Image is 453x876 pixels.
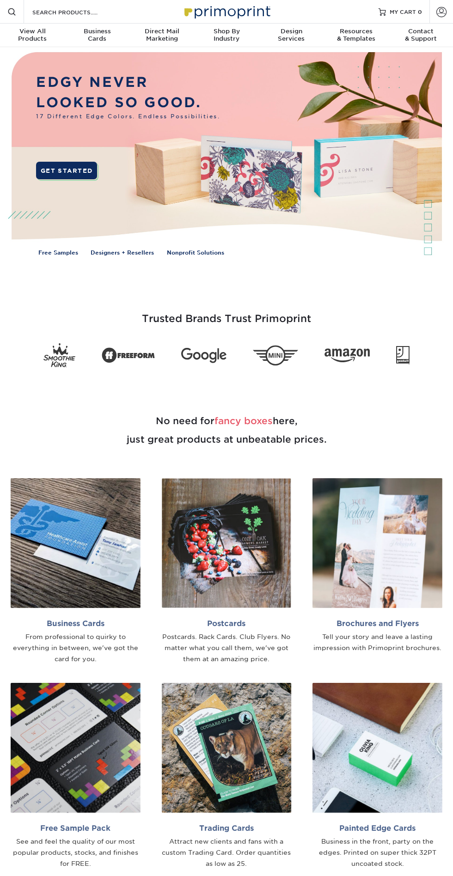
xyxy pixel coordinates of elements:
[36,72,220,92] p: EDGY NEVER
[312,632,442,654] div: Tell your story and leave a lasting impression with Primoprint brochures.
[11,619,141,628] h2: Business Cards
[7,683,144,869] a: Free Sample Pack See and feel the quality of our most popular products, stocks, and finishes for ...
[162,824,292,833] h2: Trading Cards
[312,619,442,628] h2: Brochures and Flyers
[65,28,129,43] div: Cards
[259,28,324,35] span: Design
[324,348,370,362] img: Amazon
[7,478,144,664] a: Business Cards From professional to quirky to everything in between, we've got the card for you.
[11,683,141,813] img: Sample Pack
[162,683,292,813] img: Trading Cards
[43,343,76,367] img: Smoothie King
[388,28,453,43] div: & Support
[324,24,388,48] a: Resources& Templates
[180,1,273,21] img: Primoprint
[7,291,446,336] h3: Trusted Brands Trust Primoprint
[214,415,273,426] span: fancy boxes
[162,478,292,608] img: Postcards
[11,836,141,869] div: See and feel the quality of our most popular products, stocks, and finishes for FREE.
[181,348,226,363] img: Google
[309,478,446,653] a: Brochures and Flyers Tell your story and leave a lasting impression with Primoprint brochures.
[7,389,446,471] h2: No need for here, just great products at unbeatable prices.
[162,836,292,869] div: Attract new clients and fans with a custom Trading Card. Order quantities as low as 25.
[390,8,416,16] span: MY CART
[312,836,442,869] div: Business in the front, party on the edges. Printed on super thick 32PT uncoated stock.
[129,28,194,43] div: Marketing
[194,28,259,35] span: Shop By
[312,824,442,833] h2: Painted Edge Cards
[324,28,388,35] span: Resources
[388,24,453,48] a: Contact& Support
[36,92,220,113] p: LOOKED SO GOOD.
[91,249,154,257] a: Designers + Resellers
[129,28,194,35] span: Direct Mail
[259,28,324,43] div: Services
[396,346,410,365] img: Goodwill
[162,632,292,664] div: Postcards. Rack Cards. Club Flyers. No matter what you call them, we've got them at an amazing pr...
[194,24,259,48] a: Shop ByIndustry
[36,162,97,180] a: GET STARTED
[38,249,78,257] a: Free Samples
[158,478,295,664] a: Postcards Postcards. Rack Cards. Club Flyers. No matter what you call them, we've got them at an ...
[162,619,292,628] h2: Postcards
[324,28,388,43] div: & Templates
[102,344,155,367] img: Freeform
[11,478,141,608] img: Business Cards
[158,683,295,869] a: Trading Cards Attract new clients and fans with a custom Trading Card. Order quantities as low as...
[11,632,141,664] div: From professional to quirky to everything in between, we've got the card for you.
[309,683,446,869] a: Painted Edge Cards Business in the front, party on the edges. Printed on super thick 32PT uncoate...
[36,113,220,121] span: 17 Different Edge Colors. Endless Possibilities.
[388,28,453,35] span: Contact
[312,683,442,813] img: Painted Edge Cards
[167,249,224,257] a: Nonprofit Solutions
[194,28,259,43] div: Industry
[312,478,442,608] img: Brochures and Flyers
[418,8,422,15] span: 0
[65,24,129,48] a: BusinessCards
[259,24,324,48] a: DesignServices
[31,6,122,18] input: SEARCH PRODUCTS.....
[11,824,141,833] h2: Free Sample Pack
[65,28,129,35] span: Business
[129,24,194,48] a: Direct MailMarketing
[253,345,298,365] img: Mini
